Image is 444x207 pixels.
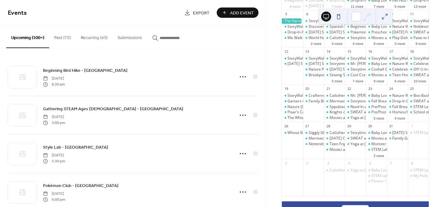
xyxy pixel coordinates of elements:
[392,3,408,9] button: 5 more
[43,197,65,202] span: 6:00 pm
[387,136,408,141] div: Family Game Night - The Yard at Fishers District
[43,76,65,81] span: [DATE]
[309,18,396,24] div: StoryWalk - [PERSON_NAME][GEOGRAPHIC_DATA]
[324,61,345,67] div: Storytime - Schoolhouse 7 Cafe
[287,99,388,104] div: Gamers Guild For teens and adults - [GEOGRAPHIC_DATA]
[366,67,387,72] div: Coxhall Children's Garden Tour
[366,30,387,35] div: Preschool Story Hour - Taylor Center of Natural History
[284,86,288,91] div: 19
[43,182,118,189] a: Pokémon Club - [GEOGRAPHIC_DATA]
[366,35,387,41] div: Movies at Midtown - Midtown Plaza Carmel
[350,130,408,136] div: Storytime - Chapter Book Lounge
[330,61,384,67] div: Storytime - Schoolhouse 7 Cafe
[347,124,351,128] div: 29
[410,49,414,54] div: 18
[324,93,345,98] div: Calisthenics and Core - Prather Park
[282,93,303,98] div: StoryWalk - Prather Park Carmel
[330,168,437,173] div: Calisthenics and Core - [PERSON_NAME][GEOGRAPHIC_DATA]
[345,115,366,121] div: Yoga at Osprey Pointe Pavilion - Morse Park
[324,115,345,121] div: Movies at Midtown
[305,86,310,91] div: 20
[305,49,310,54] div: 13
[368,49,372,54] div: 16
[330,56,417,61] div: StoryWalk - [PERSON_NAME][GEOGRAPHIC_DATA]
[389,86,393,91] div: 24
[330,93,437,98] div: Calisthenics and Core - [PERSON_NAME][GEOGRAPHIC_DATA]
[347,161,351,165] div: 5
[345,141,366,147] div: Yoga at Osprey Pointe Pavilion - Morse Park
[282,115,303,121] div: The Whisk Kids - Noblesville Library
[345,24,366,29] div: Beginning Bird Hike - Cool Creek Nature Center
[371,3,387,9] button: 7 more
[345,136,366,141] div: SWEAT at The Yard Outdoor Yoga - Fishers District
[408,67,429,72] div: DIY-U In-Store Kids Workshops - Lowe's
[76,25,113,47] button: Recurring (43)
[305,161,310,165] div: 3
[309,35,374,41] div: World Habitat Day Tree Planting 2025
[387,30,408,35] div: Friday Funday - Westfield Library
[282,18,303,24] div: The Harvest Moon Festival - Main Street Sheridan
[345,99,366,104] div: Storytime - Chapter Book Lounge
[305,124,310,128] div: 27
[324,35,345,41] div: Calisthenics and Core - Prather Park
[43,144,108,151] span: Style Lab - [GEOGRAPHIC_DATA]
[324,104,345,110] div: Sppoktacular Boofest! - Westfield Library
[303,3,324,9] div: Monday Story Time - Westfield Library
[287,35,343,41] div: We Walk Indy - [PERSON_NAME]
[345,72,366,78] div: Cool Crafting Club Grades 1-5 - Noblesville Library
[43,191,65,197] span: [DATE]
[330,72,399,78] div: Sewing Stuffies for Kids - Fishers Library
[387,99,408,104] div: Drop-In Craft - Carmel Library
[408,173,429,179] div: My Park Series - Carmel Parks
[330,24,404,29] div: Spanish Story Time - [GEOGRAPHIC_DATA]
[287,93,375,98] div: StoryWalk - [PERSON_NAME][GEOGRAPHIC_DATA]
[366,168,387,173] div: Baby Love Story Time - Westfield Library
[408,35,429,41] div: Paws to Read - Westfield Library
[309,136,375,141] div: Mermaid Party - [GEOGRAPHIC_DATA]
[387,130,408,136] div: Day of the Dead Story Celebration - Noblesville Library
[324,141,345,147] div: Teen Fright Night - Noblesville Library
[350,115,432,121] div: Yoga at [GEOGRAPHIC_DATA][PERSON_NAME]
[345,35,366,41] div: Storytime - Chapter Book Lounge
[408,72,429,78] div: SWEAT at The Yard Outdoor Pilates - Fishers District
[309,99,382,104] div: Family Bingo Night - [GEOGRAPHIC_DATA]
[284,124,288,128] div: 26
[387,67,408,72] div: Celebrate Diwali: Festival of Lights - Carmel Library
[366,147,387,152] div: STEM Lab Thursdays - Westfield Library
[326,86,331,91] div: 21
[303,30,324,35] div: Monday Story Time - Westfield Library
[324,24,345,29] div: Spanish Story Time - Westfield Library
[350,41,366,46] button: 4 more
[284,12,288,17] div: 5
[217,7,258,18] a: Add Event
[366,104,387,110] div: Pre/Post Natal Nature Walks - Carmel Parks
[330,141,400,147] div: Teen Fright Night - [GEOGRAPHIC_DATA]
[389,161,393,165] div: 7
[309,61,381,67] div: [DATE] Story Time - [GEOGRAPHIC_DATA]
[303,72,324,78] div: Breakpoint - Fishers Library
[330,99,396,104] div: Mermaid Party - [GEOGRAPHIC_DATA]
[282,130,303,136] div: Whose Bones Are These? Owl Pellet Dissection Adventure - Cool Creek Nature Center
[309,72,369,78] div: Breakpoint - [GEOGRAPHIC_DATA]
[350,141,432,147] div: Yoga at [GEOGRAPHIC_DATA][PERSON_NAME]
[324,168,345,173] div: Calisthenics and Core - Prather Park
[43,153,65,158] span: [DATE]
[410,12,414,17] div: 11
[368,86,372,91] div: 23
[410,161,414,165] div: 8
[284,161,288,165] div: 2
[366,136,387,141] div: Movies at Midtown - Midtown Plaza Carmel
[309,24,376,29] div: Discovery Time - [GEOGRAPHIC_DATA]
[392,78,408,83] button: 6 more
[282,35,303,41] div: We Walk Indy - Geist Marina
[330,35,437,41] div: Calisthenics and Core - [PERSON_NAME][GEOGRAPHIC_DATA]
[387,18,408,24] div: StoryWalk - Prather Park Carmel
[43,67,128,74] a: Beginning Bird Hike - [GEOGRAPHIC_DATA]
[309,130,395,136] div: Giggly Ghosts and Goblins - [GEOGRAPHIC_DATA]
[413,41,429,46] button: 9 more
[408,168,429,173] div: STEM Lab Saturdays - Westfield Library
[387,93,408,98] div: Nature Walks - Grand Junction Plaza
[387,35,408,41] div: Play-Doh Maker Station: Monsters - Carmel Library
[345,30,366,35] div: Pokemon Trading Hour - Carmel Library
[309,67,397,72] div: Nature Preschool Explorers - [GEOGRAPHIC_DATA]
